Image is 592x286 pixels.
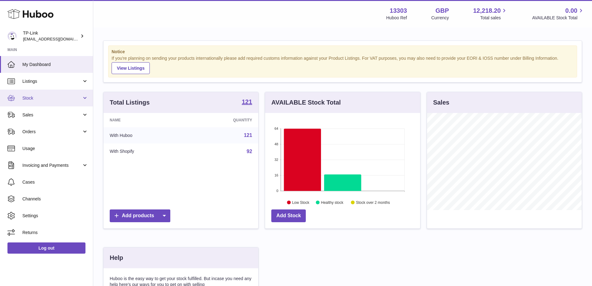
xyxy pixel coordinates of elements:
h3: Total Listings [110,98,150,107]
span: Stock [22,95,82,101]
span: 0.00 [565,7,577,15]
a: View Listings [112,62,150,74]
text: 64 [275,127,278,130]
h3: Help [110,254,123,262]
a: 0.00 AVAILABLE Stock Total [532,7,585,21]
td: With Shopify [103,143,187,160]
text: 16 [275,173,278,177]
span: My Dashboard [22,62,88,68]
strong: GBP [435,7,449,15]
a: Add Stock [271,209,306,222]
span: Listings [22,78,82,84]
strong: 121 [242,99,252,105]
div: TP-Link [23,30,79,42]
span: Channels [22,196,88,202]
div: Huboo Ref [386,15,407,21]
h3: Sales [433,98,449,107]
a: 121 [244,133,252,138]
span: [EMAIL_ADDRESS][DOMAIN_NAME] [23,36,91,41]
span: Returns [22,230,88,236]
text: 48 [275,142,278,146]
text: 32 [275,158,278,162]
span: Invoicing and Payments [22,162,82,168]
img: gaby.chen@tp-link.com [7,31,17,41]
div: Currency [431,15,449,21]
a: Add products [110,209,170,222]
span: AVAILABLE Stock Total [532,15,585,21]
h3: AVAILABLE Stock Total [271,98,341,107]
span: Usage [22,146,88,152]
text: 0 [277,189,278,193]
a: Log out [7,242,85,254]
div: If you're planning on sending your products internationally please add required customs informati... [112,55,574,74]
text: Stock over 2 months [356,200,390,204]
a: 12,218.20 Total sales [473,7,508,21]
td: With Huboo [103,127,187,143]
span: Orders [22,129,82,135]
span: Settings [22,213,88,219]
span: Sales [22,112,82,118]
strong: 13303 [390,7,407,15]
th: Quantity [187,113,259,127]
span: Cases [22,179,88,185]
text: Low Stock [292,200,310,204]
text: Healthy stock [321,200,344,204]
th: Name [103,113,187,127]
span: Total sales [480,15,508,21]
strong: Notice [112,49,574,55]
a: 121 [242,99,252,106]
a: 92 [247,149,252,154]
span: 12,218.20 [473,7,501,15]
